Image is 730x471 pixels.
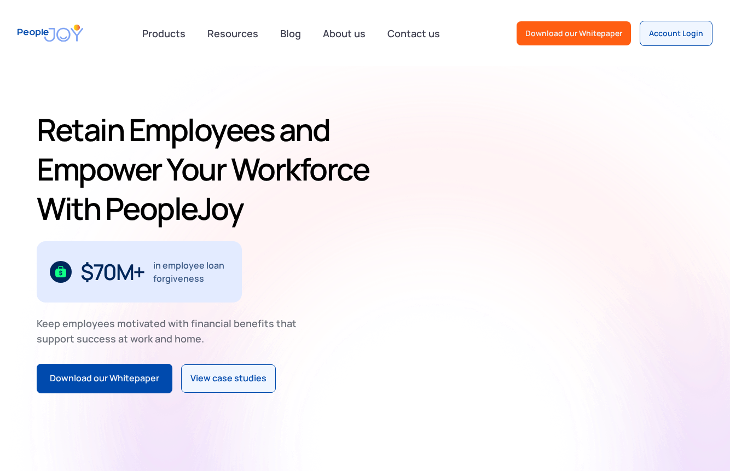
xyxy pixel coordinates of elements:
a: View case studies [181,364,276,393]
div: Account Login [649,28,703,39]
div: View case studies [190,371,266,386]
a: Blog [274,21,308,45]
div: 1 / 3 [37,241,242,303]
div: $70M+ [80,263,144,281]
a: Resources [201,21,265,45]
div: Download our Whitepaper [525,28,622,39]
div: Download our Whitepaper [50,371,159,386]
div: in employee loan forgiveness [153,259,229,285]
a: About us [316,21,372,45]
div: Products [136,22,192,44]
div: Keep employees motivated with financial benefits that support success at work and home. [37,316,306,346]
a: Download our Whitepaper [517,21,631,45]
a: Account Login [640,21,712,46]
a: Download our Whitepaper [37,364,172,393]
h1: Retain Employees and Empower Your Workforce With PeopleJoy [37,110,378,228]
a: home [18,18,83,49]
a: Contact us [381,21,447,45]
